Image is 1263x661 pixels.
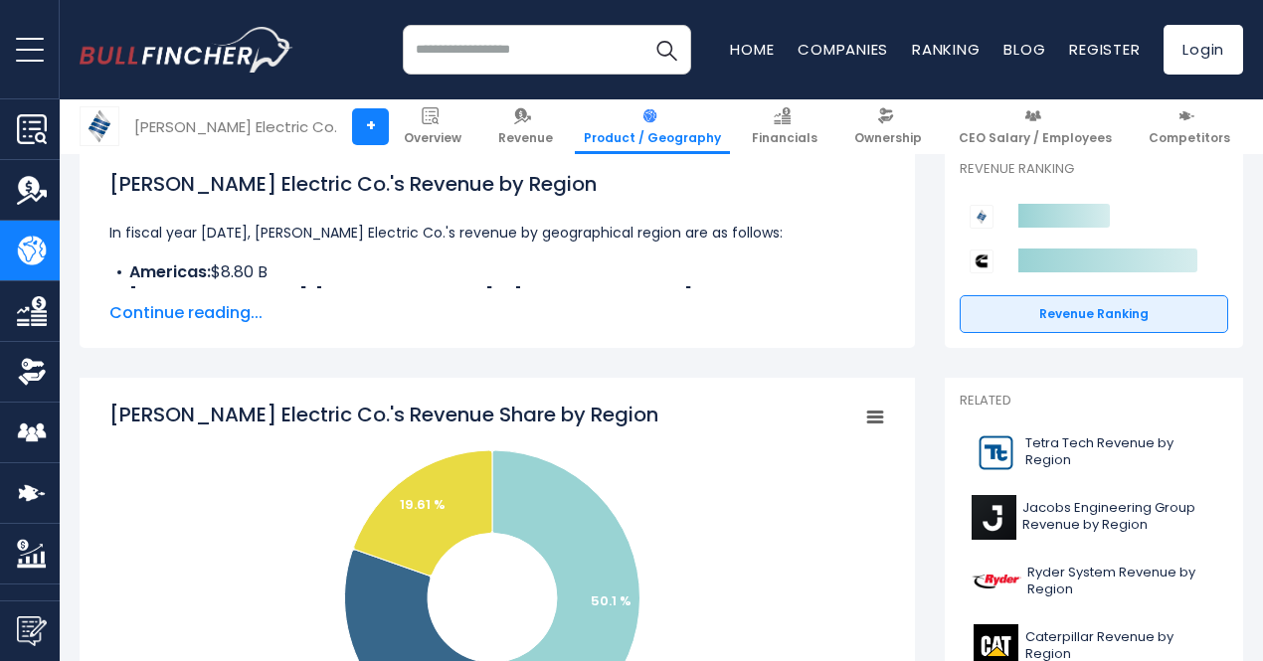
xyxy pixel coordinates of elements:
[798,39,888,60] a: Companies
[641,25,691,75] button: Search
[960,490,1228,545] a: Jacobs Engineering Group Revenue by Region
[109,169,885,199] h1: [PERSON_NAME] Electric Co.'s Revenue by Region
[960,555,1228,609] a: Ryder System Revenue by Region
[1025,435,1216,469] span: Tetra Tech Revenue by Region
[498,130,553,146] span: Revenue
[1140,99,1239,154] a: Competitors
[743,99,826,154] a: Financials
[400,495,446,514] text: 19.61 %
[109,301,885,325] span: Continue reading...
[352,108,389,145] a: +
[109,284,885,308] li: $5.32 B
[960,161,1228,178] p: Revenue Ranking
[970,205,993,229] img: Emerson Electric Co. competitors logo
[80,27,293,73] a: Go to homepage
[960,425,1228,480] a: Tetra Tech Revenue by Region
[404,130,461,146] span: Overview
[1149,130,1230,146] span: Competitors
[972,560,1021,604] img: R logo
[912,39,980,60] a: Ranking
[80,27,293,73] img: bullfincher logo
[960,295,1228,333] a: Revenue Ranking
[1022,500,1216,534] span: Jacobs Engineering Group Revenue by Region
[730,39,774,60] a: Home
[972,430,1019,475] img: TTEK logo
[109,401,658,428] tspan: [PERSON_NAME] Electric Co.'s Revenue Share by Region
[395,99,470,154] a: Overview
[1164,25,1243,75] a: Login
[129,260,211,283] b: Americas:
[134,115,337,138] div: [PERSON_NAME] Electric Co.
[1027,565,1216,598] span: Ryder System Revenue by Region
[972,495,1016,540] img: J logo
[845,99,931,154] a: Ownership
[17,357,47,387] img: Ownership
[109,260,885,284] li: $8.80 B
[752,130,817,146] span: Financials
[1069,39,1140,60] a: Register
[1003,39,1045,60] a: Blog
[959,130,1112,146] span: CEO Salary / Employees
[109,221,885,245] p: In fiscal year [DATE], [PERSON_NAME] Electric Co.'s revenue by geographical region are as follows:
[489,99,562,154] a: Revenue
[584,130,721,146] span: Product / Geography
[591,591,631,610] text: 50.1 %
[129,284,696,307] b: [GEOGRAPHIC_DATA], [GEOGRAPHIC_DATA] & [GEOGRAPHIC_DATA]:
[81,107,118,145] img: EMR logo
[854,130,922,146] span: Ownership
[960,393,1228,410] p: Related
[575,99,730,154] a: Product / Geography
[970,249,993,273] img: Cummins competitors logo
[950,99,1121,154] a: CEO Salary / Employees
